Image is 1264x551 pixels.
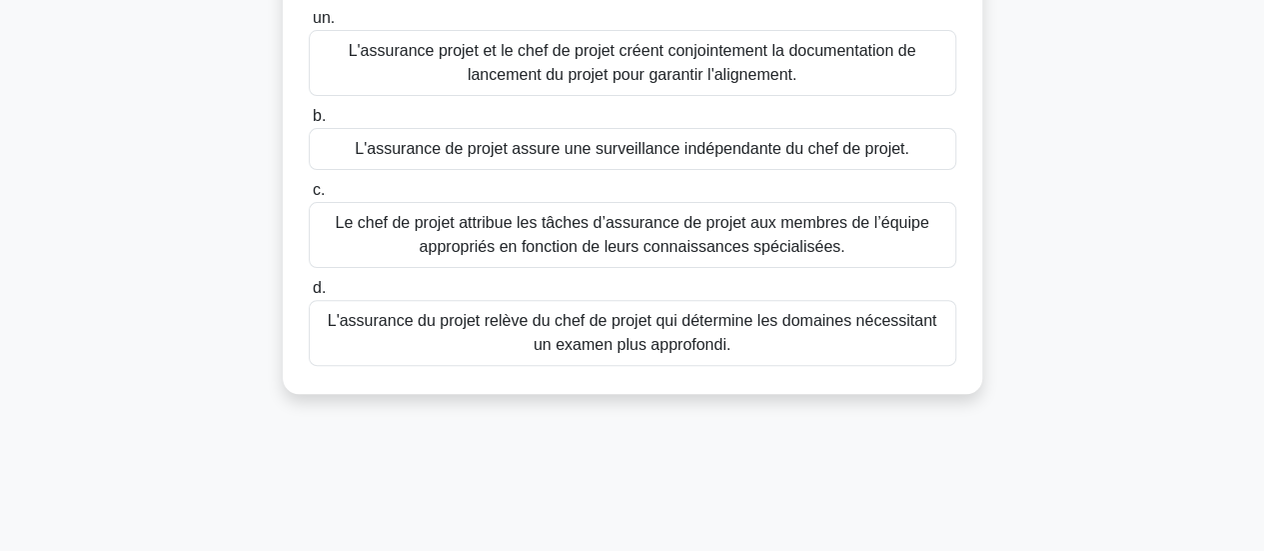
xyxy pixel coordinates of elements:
font: d. [313,279,326,296]
font: L'assurance du projet relève du chef de projet qui détermine les domaines nécessitant un examen p... [328,312,937,353]
font: un. [313,9,335,26]
font: Le chef de projet attribue les tâches d’assurance de projet aux membres de l’équipe appropriés en... [335,214,928,255]
font: b. [313,107,326,124]
font: c. [313,181,325,198]
font: L'assurance de projet assure une surveillance indépendante du chef de projet. [355,140,909,157]
font: L'assurance projet et le chef de projet créent conjointement la documentation de lancement du pro... [349,42,916,83]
